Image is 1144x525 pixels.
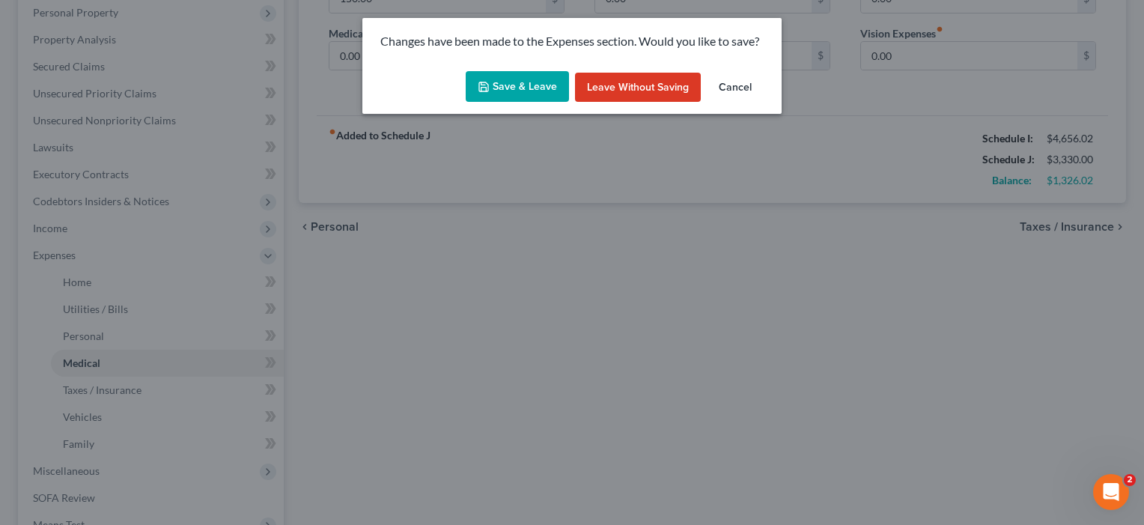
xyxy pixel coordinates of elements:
[1093,474,1129,510] iframe: Intercom live chat
[575,73,701,103] button: Leave without Saving
[380,33,764,50] p: Changes have been made to the Expenses section. Would you like to save?
[1124,474,1136,486] span: 2
[707,73,764,103] button: Cancel
[466,71,569,103] button: Save & Leave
